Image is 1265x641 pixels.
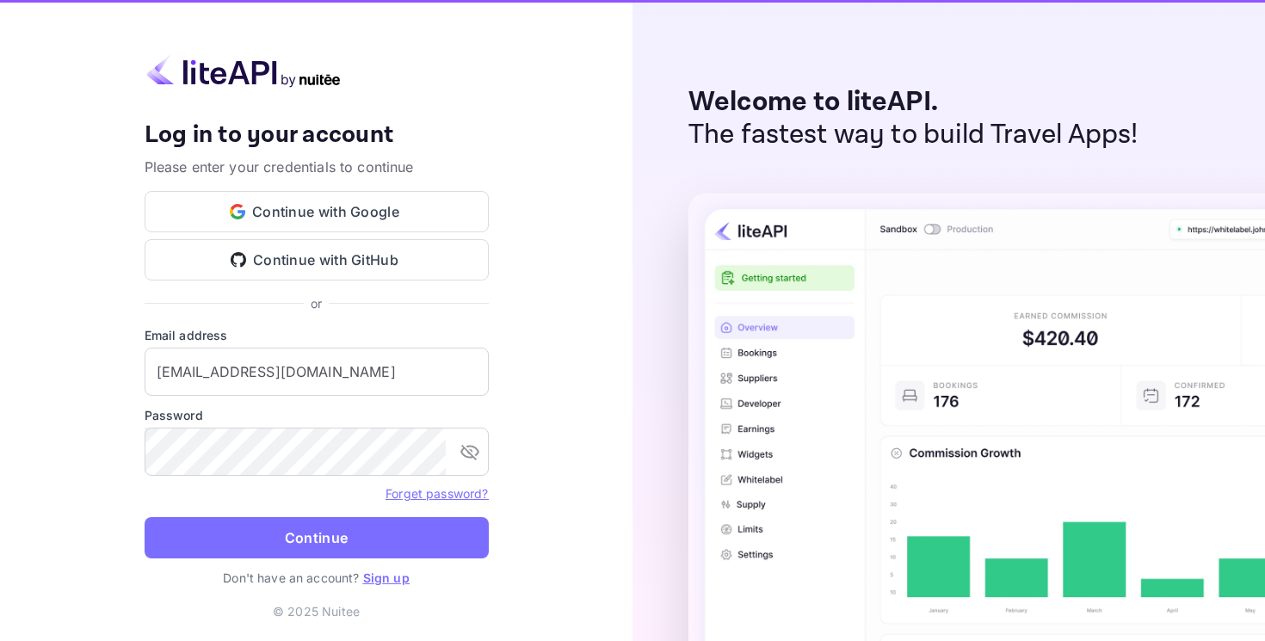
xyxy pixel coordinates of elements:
a: Forget password? [386,484,488,502]
button: Continue [145,517,489,558]
p: © 2025 Nuitee [273,602,360,620]
p: or [311,294,322,312]
input: Enter your email address [145,348,489,396]
h4: Log in to your account [145,120,489,151]
label: Email address [145,326,489,344]
p: Don't have an account? [145,569,489,587]
img: liteapi [145,54,342,88]
p: Welcome to liteAPI. [688,86,1138,119]
a: Sign up [363,570,410,585]
p: The fastest way to build Travel Apps! [688,119,1138,151]
p: Please enter your credentials to continue [145,157,489,177]
button: Continue with GitHub [145,239,489,280]
label: Password [145,406,489,424]
button: Continue with Google [145,191,489,232]
a: Forget password? [386,486,488,501]
button: toggle password visibility [453,435,487,469]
